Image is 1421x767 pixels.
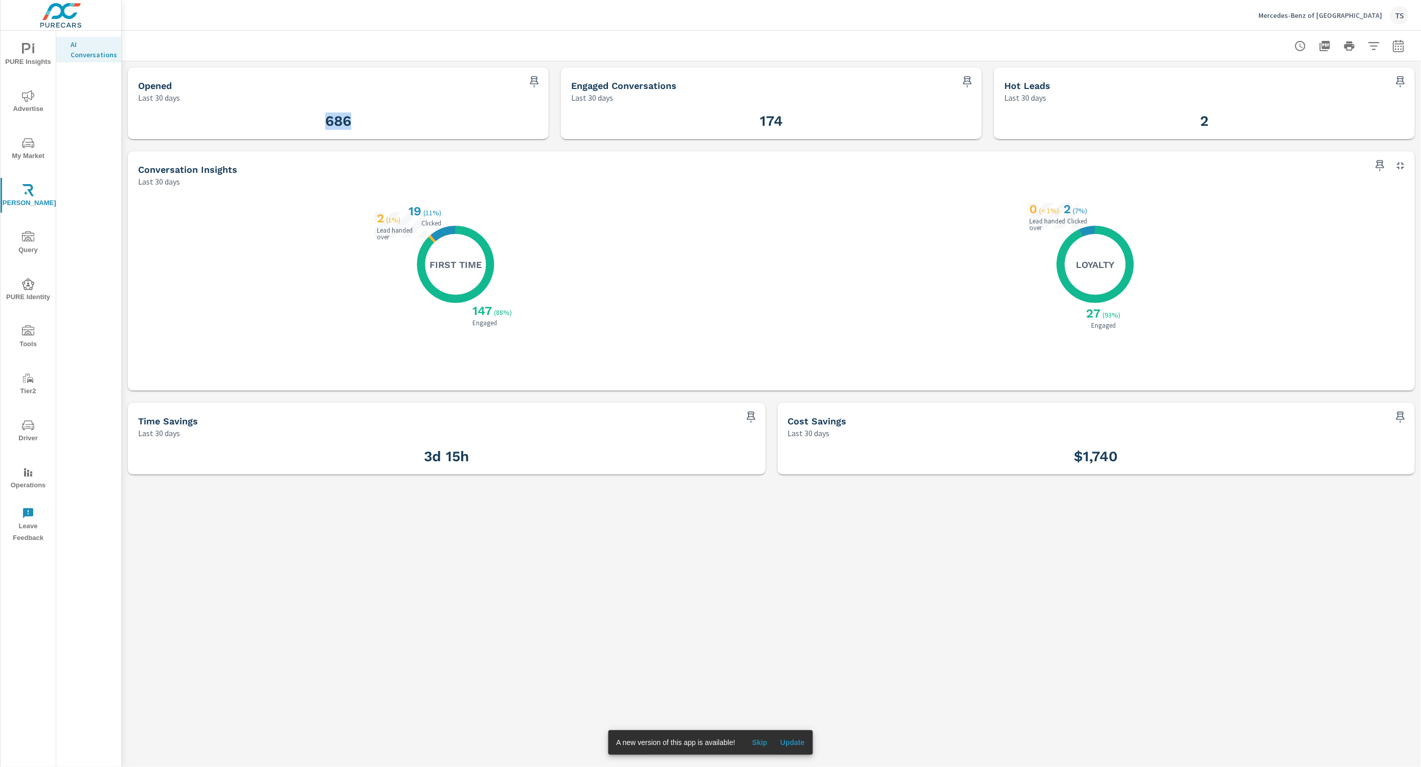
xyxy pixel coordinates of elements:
p: Last 30 days [788,427,830,439]
h3: 686 [138,112,538,130]
p: AI Conversations [71,39,113,60]
p: ( 1% ) [386,215,402,224]
button: Print Report [1339,36,1360,56]
span: Tools [4,325,53,350]
h3: 2 [1004,112,1405,130]
span: Save this to your personalized report [959,74,976,90]
span: PURE Identity [4,278,53,303]
p: Engaged [470,320,499,326]
span: [PERSON_NAME] [4,184,53,209]
h5: Hot Leads [1004,80,1050,91]
p: Clicked [419,220,443,227]
span: PURE Insights [4,43,53,68]
p: ( 93% ) [1103,310,1123,320]
h3: 27 [1085,306,1101,321]
span: A new version of this app is available! [616,738,735,747]
h5: Conversation Insights [138,164,237,175]
button: Apply Filters [1364,36,1384,56]
p: ( 11% ) [423,208,443,217]
p: Clicked [1066,218,1090,224]
span: Save this to your personalized report [743,409,759,425]
h3: 0 [1028,202,1037,216]
h3: 2 [375,211,384,225]
p: Mercedes-Benz of [GEOGRAPHIC_DATA] [1258,11,1382,20]
h3: 2 [1062,202,1071,216]
span: Advertise [4,90,53,115]
span: Operations [4,466,53,491]
h3: 174 [571,112,972,130]
h5: Cost Savings [788,416,847,426]
div: AI Conversations [56,37,121,62]
p: Engaged [1089,322,1118,329]
h3: 147 [470,304,492,318]
div: TS [1390,6,1409,25]
span: Skip [748,738,772,747]
p: ( 7% ) [1073,206,1090,215]
p: Lead handed over [375,227,426,240]
p: Last 30 days [138,92,180,104]
p: Last 30 days [1004,92,1046,104]
span: Query [4,231,53,256]
p: ( 88% ) [494,308,514,317]
span: Driver [4,419,53,444]
p: Last 30 days [571,92,613,104]
h3: $1,740 [788,448,1405,465]
h3: 3d 15h [138,448,755,465]
span: Save this to your personalized report [526,74,543,90]
span: My Market [4,137,53,162]
p: Last 30 days [138,175,180,188]
button: Skip [743,734,776,751]
h3: 19 [407,204,421,218]
span: Save this to your personalized report [1392,74,1409,90]
button: Select Date Range [1388,36,1409,56]
span: Save this to your personalized report [1392,409,1409,425]
span: Save this to your personalized report [1372,157,1388,174]
h5: Opened [138,80,172,91]
span: Tier2 [4,372,53,397]
button: "Export Report to PDF" [1315,36,1335,56]
h5: First Time [430,259,482,270]
h5: Engaged Conversations [571,80,676,91]
p: Last 30 days [138,427,180,439]
button: Minimize Widget [1392,157,1409,174]
span: Update [780,738,805,747]
div: nav menu [1,31,56,548]
span: Leave Feedback [4,507,53,544]
h5: Time Savings [138,416,198,426]
button: Update [776,734,809,751]
h5: Loyalty [1076,259,1114,270]
p: Lead handed over [1028,218,1079,231]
